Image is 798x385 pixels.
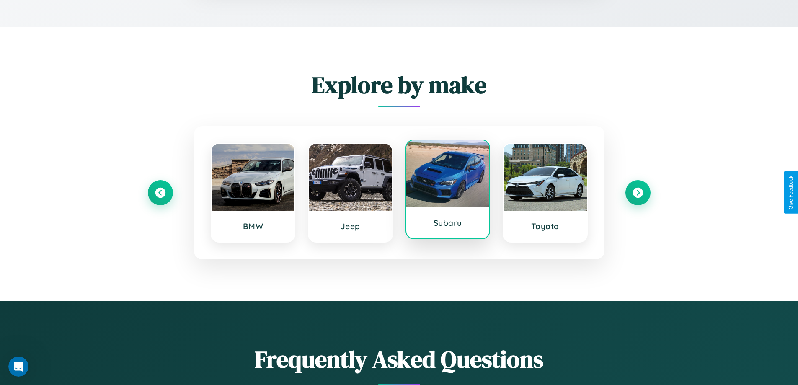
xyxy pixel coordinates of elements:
h2: Frequently Asked Questions [148,343,651,375]
h2: Explore by make [148,69,651,101]
h3: Subaru [415,218,481,228]
h3: Toyota [512,221,578,231]
div: Give Feedback [788,176,794,209]
h3: BMW [220,221,287,231]
iframe: Intercom live chat [8,357,28,377]
h3: Jeep [317,221,384,231]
